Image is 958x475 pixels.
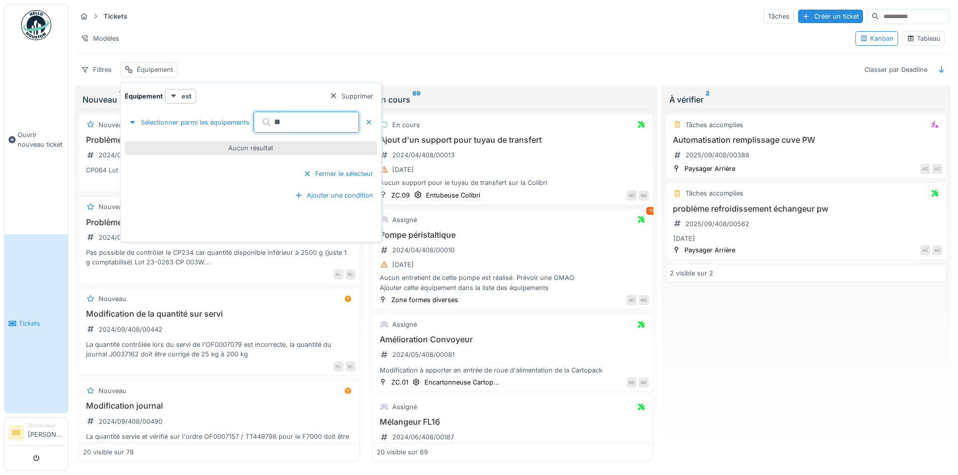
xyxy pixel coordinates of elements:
div: NZ [627,191,637,201]
div: 2024/04/408/00010 [392,245,455,255]
h3: Ajout d'un support pour tuyau de transfert [377,135,649,145]
div: À vérifier [669,93,943,106]
div: 2 visible sur 2 [670,268,713,278]
h3: Amélioration Convoyeur [377,335,649,344]
h3: problème refroidissement échangeur pw [670,204,942,214]
div: Encartonneuse Cartop... [424,377,499,387]
div: XL [333,361,343,371]
sup: 78 [119,93,127,106]
div: La quantité servie et vérifié sur l'ordre OF0007157 / TT449798 pour le F7000 doit être modifiée :... [83,432,356,451]
div: ND [639,377,649,388]
div: NZ [627,295,637,305]
div: [DATE] [392,165,414,174]
div: Aucun résultat [125,141,377,155]
div: XL [333,269,343,279]
div: En cours [392,120,420,130]
div: En cours [376,93,650,106]
h3: Problème de servis [83,135,356,145]
div: ND [627,377,637,388]
div: Aucun support pour le tuyau de transfert sur la Colibri [377,178,649,187]
div: Créer un ticket [798,10,863,23]
h3: Modification journal [83,401,356,411]
div: Fermer le sélecteur [299,167,377,180]
div: 20 visible sur 78 [83,447,134,457]
div: 2024/04/408/00013 [392,150,455,160]
span: Ouvrir nouveau ticket [18,130,64,149]
div: Équipement [137,65,173,74]
div: Assigné [392,215,417,225]
div: Demandeur [28,422,64,429]
div: AC [932,164,942,174]
div: 11 [646,207,655,215]
div: Paysager Arrière [684,164,735,173]
h3: Pompe péristaltique [377,230,649,240]
div: 20 visible sur 69 [377,447,428,457]
div: Aucun entretient de cette pompe est réalisé. Prévoir une GMAO Ajouter cette équipement dans la li... [377,273,649,292]
img: Badge_color-CXgf-gQk.svg [21,10,51,40]
div: 2025/09/408/00562 [685,219,749,229]
div: Nouveau [99,294,126,304]
div: 2024/05/408/00081 [392,350,455,359]
div: Nouveau [99,120,126,130]
div: ZC.01 [391,377,408,387]
div: Modèles [76,31,124,46]
div: AC [932,245,942,255]
div: Filtres [76,62,116,77]
div: Assigné [392,402,417,412]
strong: Tickets [100,12,131,21]
div: ND [639,295,649,305]
div: SC [345,361,356,371]
sup: 69 [412,93,420,106]
div: La quantité contrôlée lors du servi de l'OF0007079 est incorrecte, la quantité du journal J003716... [83,340,356,359]
div: SC [345,269,356,279]
div: 2024/09/408/00442 [99,325,162,334]
div: Ajouter une condition [291,188,377,202]
div: 2024/09/408/00490 [99,417,162,426]
sup: 2 [706,93,710,106]
div: ND [639,191,649,201]
div: Zone formes diverses [391,295,458,305]
div: 2024/06/408/00187 [392,432,454,442]
div: Assigné [392,320,417,329]
div: 2024/08/408/00429 [99,233,162,242]
div: Nouveau [82,93,356,106]
h3: Modification de la quantité sur servi [83,309,356,319]
div: Classer par Deadline [860,62,932,77]
div: Tâches accomplies [685,188,743,198]
div: AC [920,164,930,174]
h3: Automatisation remplissage cuve PW [670,135,942,145]
div: AC [920,245,930,255]
div: [DATE] [673,234,695,243]
h3: Mélangeur FL16 [377,417,649,427]
div: Nouveau [99,386,126,396]
div: 2025/09/408/00388 [685,150,749,160]
div: ZC.09 [391,191,410,200]
h3: Problème contrôle servis [83,218,356,227]
div: Tâches accomplies [685,120,743,130]
div: Nouveau [99,202,126,212]
div: Modification à apporter en entrée de roue d'alimentation de la Cartopack [377,365,649,375]
div: [DATE] [392,260,414,269]
div: 2024/08/408/00432 [99,150,162,160]
div: CP064 Lot 23-0969 CP005L pas la quantité disponible [83,165,356,175]
div: Entubeuse Colibri [426,191,480,200]
strong: Équipement [125,91,163,101]
div: Supprimer [325,89,377,103]
div: Sélectionner parmi les équipements [125,116,253,129]
div: Kanban [860,34,894,43]
li: BB [9,425,24,440]
div: Pas possible de contrôler le CP234 car quantité disponible inférieur à 2500 g (juste 1 g comptabi... [83,248,356,267]
div: Paysager Arrière [684,245,735,255]
div: Tâches [763,9,794,24]
strong: est [182,91,192,101]
span: Tickets [19,319,64,328]
div: Tableau [907,34,940,43]
li: [PERSON_NAME] [28,422,64,443]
